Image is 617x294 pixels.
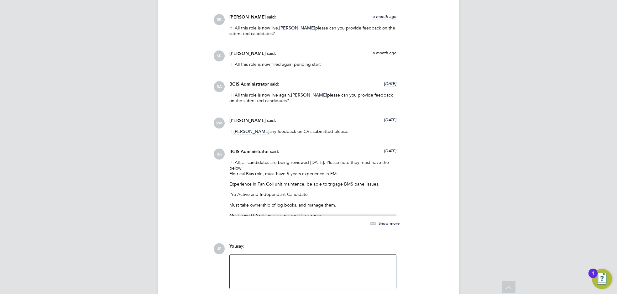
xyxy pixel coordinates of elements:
[592,269,612,289] button: Open Resource Center, 1 new notification
[592,273,594,281] div: 1
[384,81,396,86] span: [DATE]
[229,243,396,254] div: say:
[267,118,276,123] span: said:
[229,244,237,249] span: You
[229,61,396,67] p: Hi All this role is now filled again pending start
[267,14,276,20] span: said:
[379,220,400,226] span: Show more
[214,149,225,160] span: BA
[279,25,315,31] span: [PERSON_NAME]
[229,51,266,56] span: [PERSON_NAME]
[214,50,225,61] span: SB
[233,129,269,134] span: [PERSON_NAME]
[229,81,269,87] span: BGIS Administrator
[229,181,396,187] p: Experience in Fan Coil unit maintence, be able to trigage BMS panel issues.
[267,50,276,56] span: said:
[270,81,279,87] span: said:
[214,118,225,129] span: SW
[229,92,396,103] p: Hi All this role is now live again. please can you provide feedback on the submitted candidates?
[229,202,396,208] p: Must take ownership of log books, and manage them.
[229,192,396,197] p: Pro Active and Independant Candidate
[229,14,266,20] span: [PERSON_NAME]
[291,92,327,98] span: [PERSON_NAME]
[373,50,396,55] span: a month ago
[229,213,396,218] p: Must have IT Skills, in basic microsoft packages
[373,14,396,19] span: a month ago
[229,160,396,177] p: Hi All, all candidates are being reviewed [DATE]. Please note they must have the below: Eletrical...
[229,149,269,154] span: BGIS Administrator
[214,81,225,92] span: BA
[229,129,396,134] p: Hi any feedback on CVs submitted please.
[229,118,266,123] span: [PERSON_NAME]
[214,243,225,254] span: JS
[229,25,396,36] p: Hi All this role is now live. please can you provide feedback on the submitted candidates?
[270,149,279,154] span: said:
[384,148,396,154] span: [DATE]
[384,117,396,123] span: [DATE]
[214,14,225,25] span: SB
